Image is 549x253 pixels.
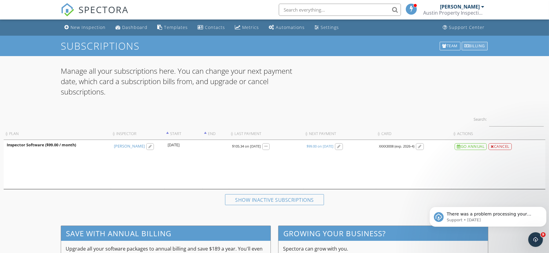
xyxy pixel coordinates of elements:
[440,22,487,33] a: Support Center
[232,22,261,33] a: Metrics
[29,200,34,205] button: Gif picker
[202,128,229,140] th: End: activate to sort column descending
[105,197,115,207] button: Send a message…
[195,22,227,33] a: Contacts
[474,112,544,127] label: Search:
[61,66,307,97] p: Manage all your subscriptions here. You can change your next payment date, which card a subscript...
[452,128,545,140] th: Actions: activate to sort column ascending
[111,128,165,140] th: Inspector: activate to sort column ascending
[17,3,27,13] img: Profile image for Support
[5,41,117,108] div: Support says…
[304,128,376,140] th: Next Payment: activate to sort column ascending
[62,22,108,33] a: New Inspection
[462,42,488,50] div: Billing
[78,3,129,16] span: SPECTORA
[489,143,512,150] div: Cancel
[5,41,100,97] div: There was a problem processing your payment using card XXXX3008 (exp. 2026-4). If this card is no...
[278,226,488,241] h3: Growing your business?
[96,2,107,14] button: Home
[4,2,16,14] button: go back
[321,24,339,30] div: Settings
[71,24,106,30] div: New Inspection
[455,143,487,150] div: Go Annual
[528,232,543,247] iframe: Intercom live chat
[440,42,461,50] div: Team
[439,41,461,51] a: Team
[9,200,14,205] button: Upload attachment
[225,194,324,205] div: Show inactive subscriptions
[7,142,108,148] div: Inspector Software ($99.00 / month)
[312,22,341,33] a: Settings
[205,24,225,30] div: Contacts
[5,187,117,197] textarea: Message…
[423,10,484,16] div: Austin Property Inspections
[489,112,544,127] input: Search:
[32,108,117,121] div: will you try and use this card again
[39,200,44,205] button: Start recording
[4,128,111,140] th: Plan: activate to sort column ascending
[122,24,147,30] div: Dashboard
[20,18,110,53] span: There was a problem processing your payment using card XXXX3008 (exp. 2026-4). We'll try to run i...
[242,24,259,30] div: Metrics
[30,3,49,8] h1: Support
[232,144,261,149] div: $105.34 on [DATE]
[24,63,54,68] a: update it here
[10,98,42,102] div: Support • 7h ago
[61,8,129,21] a: SPECTORA
[5,108,117,128] div: John says…
[30,8,73,14] p: Active in the last 15m
[376,128,452,140] th: Card: activate to sort column ascending
[279,4,401,16] input: Search everything...
[165,128,202,140] th: Start: activate to sort column ascending
[379,144,414,149] div: XXXX3008 (exp. 2026-4)
[440,4,480,10] div: [PERSON_NAME]
[427,194,549,237] iframe: Intercom notifications message
[266,22,307,33] a: Automations (Basic)
[19,200,24,205] button: Emoji picker
[107,2,118,13] div: Close
[61,41,488,51] h1: Subscriptions
[37,111,112,117] div: will you try and use this card again
[114,144,145,149] a: [PERSON_NAME]
[113,22,150,33] a: Dashboard
[10,45,95,93] div: There was a problem processing your payment using card XXXX3008 (exp. 2026-4). If this card is no...
[229,128,304,140] th: Last Payment: activate to sort column ascending
[307,144,333,149] div: $99.00 on [DATE]
[61,3,74,16] img: The Best Home Inspection Software - Spectora
[164,24,188,30] div: Templates
[541,232,546,237] span: 9
[461,41,488,51] a: Billing
[283,245,483,252] p: Spectora can grow with you.
[20,23,112,29] p: Message from Support, sent 1d ago
[155,22,190,33] a: Templates
[61,226,271,241] h3: Save with annual billing
[165,140,202,189] td: [DATE]
[276,24,305,30] div: Automations
[449,24,485,30] div: Support Center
